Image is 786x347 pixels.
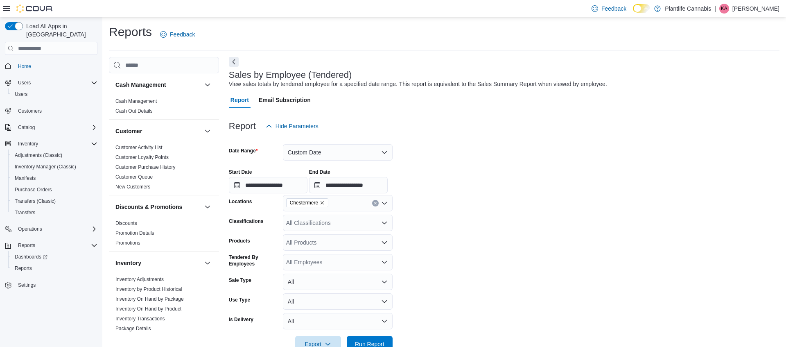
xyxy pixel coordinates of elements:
span: Transfers [11,208,97,218]
span: Email Subscription [259,92,311,108]
button: Inventory [115,259,201,267]
span: Customer Activity List [115,144,163,151]
button: Users [2,77,101,88]
a: Adjustments (Classic) [11,150,65,160]
span: Inventory [15,139,97,149]
a: Dashboards [11,252,51,262]
button: All [283,313,393,329]
span: KA [721,4,727,14]
span: Reports [15,265,32,272]
button: Custom Date [283,144,393,161]
button: Catalog [2,122,101,133]
p: Plantlife Cannabis [665,4,711,14]
button: Catalog [15,122,38,132]
h1: Reports [109,24,152,40]
h3: Discounts & Promotions [115,203,182,211]
a: Transfers [11,208,38,218]
a: Users [11,89,31,99]
a: Promotion Details [115,230,154,236]
p: | [714,4,716,14]
button: All [283,293,393,310]
button: Home [2,60,101,72]
button: Adjustments (Classic) [8,150,101,161]
a: Feedback [588,0,630,17]
a: Inventory Adjustments [115,277,164,282]
span: Load All Apps in [GEOGRAPHIC_DATA] [23,22,97,39]
button: Inventory [15,139,41,149]
span: Inventory Adjustments [115,276,164,283]
label: Products [229,238,250,244]
span: Inventory Manager (Classic) [11,162,97,172]
span: Catalog [18,124,35,131]
button: Inventory [2,138,101,150]
span: Users [15,78,97,88]
span: Operations [15,224,97,234]
button: Purchase Orders [8,184,101,195]
label: Sale Type [229,277,251,283]
span: Feedback [601,5,626,13]
span: Settings [18,282,36,288]
span: Dashboards [15,254,47,260]
a: Customer Activity List [115,145,163,150]
span: Home [15,61,97,71]
span: Settings [15,280,97,290]
label: Locations [229,198,252,205]
button: Inventory Manager (Classic) [8,161,101,172]
button: Cash Management [203,80,212,90]
a: Dashboards [8,251,101,263]
label: Tendered By Employees [229,254,280,267]
button: Reports [15,240,38,250]
button: Open list of options [381,220,388,226]
h3: Inventory [115,259,141,267]
button: Customer [115,127,201,135]
span: Inventory by Product Historical [115,286,182,293]
label: Use Type [229,297,250,303]
h3: Report [229,121,256,131]
button: Users [15,78,34,88]
span: Dashboards [11,252,97,262]
span: Customer Queue [115,174,153,180]
a: Discounts [115,220,137,226]
a: Manifests [11,173,39,183]
div: Cash Management [109,96,219,119]
button: Reports [8,263,101,274]
span: Users [11,89,97,99]
span: Reports [15,240,97,250]
a: Inventory On Hand by Package [115,296,184,302]
a: New Customers [115,184,150,190]
span: Inventory Transactions [115,315,165,322]
a: Inventory Transactions [115,316,165,322]
a: Customer Loyalty Points [115,154,169,160]
h3: Customer [115,127,142,135]
button: Customer [203,126,212,136]
button: Cash Management [115,81,201,89]
span: Manifests [15,175,36,181]
label: End Date [309,169,330,175]
button: Users [8,88,101,100]
a: Customer Purchase History [115,164,176,170]
span: Adjustments (Classic) [11,150,97,160]
button: Remove Chestermere from selection in this group [320,200,325,205]
span: Home [18,63,31,70]
a: Promotions [115,240,140,246]
img: Cova [16,5,53,13]
a: Cash Out Details [115,108,153,114]
p: [PERSON_NAME] [732,4,779,14]
a: Transfers (Classic) [11,196,59,206]
button: Reports [2,240,101,251]
a: Reports [11,263,35,273]
span: Inventory [18,141,38,147]
a: Settings [15,280,39,290]
span: Cash Management [115,98,157,104]
div: Kieran Alvas [719,4,729,14]
a: Inventory Manager (Classic) [11,162,79,172]
input: Press the down key to open a popover containing a calendar. [229,177,307,193]
button: Operations [2,223,101,235]
span: Reports [11,263,97,273]
span: New Customers [115,184,150,190]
